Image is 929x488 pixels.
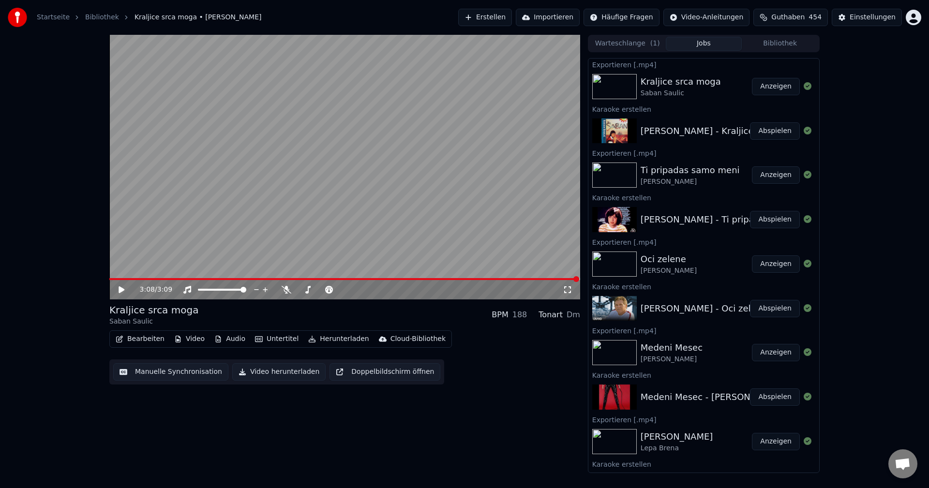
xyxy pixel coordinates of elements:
[641,252,697,266] div: Oci zelene
[666,37,742,51] button: Jobs
[742,37,818,51] button: Bibliothek
[588,325,819,336] div: Exportieren [.mp4]
[109,303,198,317] div: Kraljice srca moga
[390,334,446,344] div: Cloud-Bibliothek
[650,39,660,48] span: ( 1 )
[170,332,209,346] button: Video
[588,458,819,470] div: Karaoke erstellen
[567,309,580,321] div: Dm
[140,285,163,295] div: /
[752,166,800,184] button: Anzeigen
[641,390,784,404] div: Medeni Mesec - [PERSON_NAME]
[641,177,740,187] div: [PERSON_NAME]
[492,309,508,321] div: BPM
[588,281,819,292] div: Karaoke erstellen
[641,163,740,177] div: Ti pripadas samo meni
[663,9,750,26] button: Video-Anleitungen
[8,8,27,27] img: youka
[112,332,168,346] button: Bearbeiten
[750,122,800,140] button: Abspielen
[641,341,703,355] div: Medeni Mesec
[584,9,659,26] button: Häufige Fragen
[641,430,713,444] div: [PERSON_NAME]
[753,9,828,26] button: Guthaben454
[140,285,155,295] span: 3:08
[588,236,819,248] div: Exportieren [.mp4]
[210,332,249,346] button: Audio
[641,75,721,89] div: Kraljice srca moga
[589,37,666,51] button: Warteschlange
[539,309,563,321] div: Tonart
[752,255,800,273] button: Anzeigen
[588,414,819,425] div: Exportieren [.mp4]
[641,355,703,364] div: [PERSON_NAME]
[588,369,819,381] div: Karaoke erstellen
[304,332,373,346] button: Herunterladen
[232,363,326,381] button: Video herunterladen
[750,300,800,317] button: Abspielen
[37,13,261,22] nav: breadcrumb
[641,444,713,453] div: Lepa Brena
[85,13,119,22] a: Bibliothek
[888,449,917,478] div: Chat öffnen
[641,213,859,226] div: [PERSON_NAME] - Ti pripadas samo meni-Karaoke
[641,124,840,138] div: [PERSON_NAME] - Kraljice srca moga-Karaoke
[157,285,172,295] span: 3:09
[251,332,302,346] button: Untertitel
[752,78,800,95] button: Anzeigen
[109,317,198,326] div: Saban Saulic
[135,13,262,22] span: Kraljice srca moga • [PERSON_NAME]
[641,89,721,98] div: Saban Saulic
[588,103,819,115] div: Karaoke erstellen
[641,266,697,276] div: [PERSON_NAME]
[771,13,805,22] span: Guthaben
[37,13,70,22] a: Startseite
[588,59,819,70] div: Exportieren [.mp4]
[752,344,800,361] button: Anzeigen
[588,147,819,159] div: Exportieren [.mp4]
[750,388,800,406] button: Abspielen
[750,211,800,228] button: Abspielen
[641,302,806,315] div: [PERSON_NAME] - Oci zelene-Karaoke
[588,192,819,203] div: Karaoke erstellen
[832,9,902,26] button: Einstellungen
[512,309,527,321] div: 188
[752,433,800,450] button: Anzeigen
[330,363,440,381] button: Doppelbildschirm öffnen
[458,9,512,26] button: Erstellen
[516,9,580,26] button: Importieren
[809,13,822,22] span: 454
[850,13,896,22] div: Einstellungen
[113,363,228,381] button: Manuelle Synchronisation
